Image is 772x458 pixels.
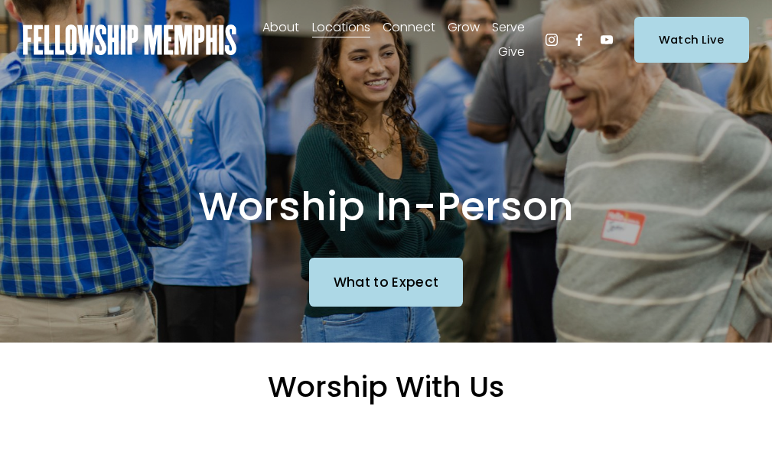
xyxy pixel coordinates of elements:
[114,182,658,231] h1: Worship In-Person
[309,258,464,307] a: What to Expect
[23,24,236,55] img: Fellowship Memphis
[383,17,435,39] span: Connect
[498,41,525,63] span: Give
[262,17,299,39] span: About
[572,32,587,47] a: Facebook
[23,368,748,405] h2: Worship With Us
[498,40,525,64] a: folder dropdown
[492,17,525,39] span: Serve
[492,15,525,40] a: folder dropdown
[383,15,435,40] a: folder dropdown
[448,15,480,40] a: folder dropdown
[262,15,299,40] a: folder dropdown
[544,32,559,47] a: Instagram
[599,32,614,47] a: YouTube
[312,17,370,39] span: Locations
[312,15,370,40] a: folder dropdown
[448,17,480,39] span: Grow
[634,17,749,63] a: Watch Live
